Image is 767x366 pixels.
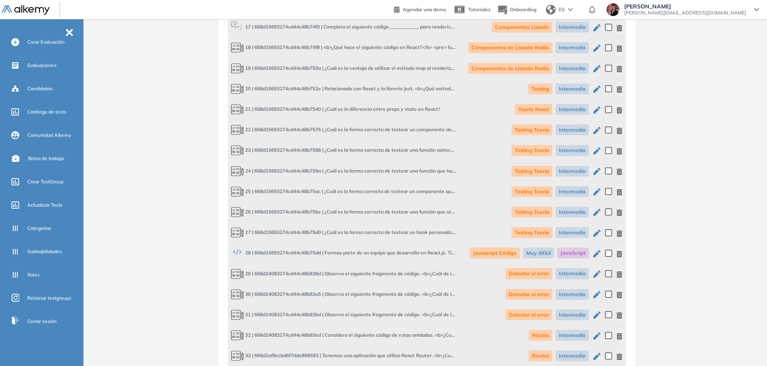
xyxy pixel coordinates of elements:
span: JavaScript [557,248,589,258]
span: Evaluaciones [27,62,57,69]
img: arrow [568,8,573,11]
span: ¿Cuál es la forma correcta de testear un hook personalizado en React.js utilizando la librería Re... [231,227,456,238]
span: Intermedia [556,22,589,33]
span: Agendar una demo [403,6,446,12]
div: Widget de chat [727,327,767,366]
span: ES [559,6,565,13]
span: ¿Cuál es la ventaja de utilizar el método map al renderizar una lista de elementos en React? [231,63,456,74]
span: Intermedia [556,104,589,115]
img: world [546,5,556,14]
span: Intermedia [556,309,589,320]
span: Tutoriales [468,6,491,12]
span: Routes [529,350,552,361]
span: Detectar el error [505,289,552,300]
span: Reiniciar testgroups [27,295,71,302]
span: Testing Teoria [511,186,552,197]
span: Bolsa de trabajo [28,155,64,162]
span: Intermedia [556,330,589,341]
span: Roles [27,271,40,279]
span: ¿Cuál es la forma correcta de testear una función que utiliza la librería Axios para hacer una pe... [231,207,456,218]
a: Agendar una demo [394,4,446,14]
span: Intermedia [556,42,589,53]
span: Actualizar Tests [27,201,63,209]
span: [PERSON_NAME] [624,3,746,10]
span: Cerrar sesión [27,318,57,325]
span: Intermedia [556,83,589,94]
span: Formas parte de un equipo que desarrolla en React.js. Tienes la responsabilidad de crear una func... [231,248,456,258]
span: Intermedia [556,124,589,135]
span: ¿Cuál es la forma correcta de testear un componente de React.js utilizando la librería React Test... [231,124,456,135]
span: Componentes de Listado Radio [468,63,552,74]
span: Candidatos [27,85,53,92]
span: Detectar el error [505,309,552,320]
span: Intermedia [556,207,589,218]
span: Testing Teoria [511,227,552,238]
span: Testing Teoria [511,124,552,135]
span: Testing Teoria [511,207,552,218]
span: Intermedia [556,350,589,361]
span: Detectar el error [505,268,552,279]
span: Comunidad Alkemy [27,132,71,139]
span: Componentes de Listado Radio [468,42,552,53]
span: ¿Cuál es la forma correcta de testear un componente que utiliza el hook useContext() para acceder... [231,186,456,197]
span: Routes [529,330,552,341]
span: Considera el siguiente código de rutas anidadas. <b>¿Cuál de las siguientes afirmaciones es corre... [231,330,456,341]
span: Testing [528,83,552,94]
span: Tenemos una aplicación que utiliza React Router. <b>¿Cuál de las siguientes opciones muestra la f... [231,350,456,361]
span: Intermedia [556,227,589,238]
span: Teoría React [515,104,552,115]
span: Intermedia [556,289,589,300]
span: Intermedia [556,268,589,279]
span: ¿Cuál es la forma correcta de testear una función asincrónica en React.js utilizando la librería ... [231,145,456,156]
span: Testing Teoria [511,145,552,156]
span: Intermedia [556,186,589,197]
iframe: Chat Widget [727,327,767,366]
span: Subhabilidades [27,248,62,255]
span: Onboarding [510,6,536,12]
span: Relacionado con React y la librería Jest, <b>¿Qué método de Jest se utiliza para simular una func... [231,83,456,94]
span: Observa el siguiente fragmento de código. <b>¿Cuál de las siguientes opciones refleje un problema... [231,309,456,320]
span: ¿Cuál es la forma correcta de testear una función que hace una petición HTTP en React.js utilizan... [231,166,456,177]
span: Intermedia [556,145,589,156]
span: Javascript Código [470,248,520,258]
span: Completa el siguiente código ____________ para renderizar una lista de elementos en React. <i>Not... [231,22,456,33]
button: Onboarding [497,1,536,18]
span: Intermedia [556,166,589,177]
span: Categorías [27,225,51,232]
span: Testing Teoria [511,166,552,177]
span: Observa el siguiente fragmento de código. <b>¿Cuál de las siguientes opciones refleje un problema... [231,289,456,300]
span: Muy difícil [523,248,554,258]
span: ¿Cuál es la diferencia entre props y state en React? [231,104,440,115]
span: Intermedia [556,63,589,74]
span: Crear TestGroup [27,178,63,185]
span: Crear Evaluación [27,39,65,46]
span: Componentes Listado [492,22,552,33]
span: [PERSON_NAME][EMAIL_ADDRESS][DOMAIN_NAME] [624,10,746,16]
span: Observa el siguiente fragmento de código. <b>¿Cuál de las siguientes opciones refleje un problema... [231,268,456,279]
span: <b>¿Qué hace el siguiente código en React?</b> <pre> function ListaElementos(props) { const eleme... [231,42,456,53]
span: Catálogo de tests [27,108,66,116]
img: Logo [2,5,50,15]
